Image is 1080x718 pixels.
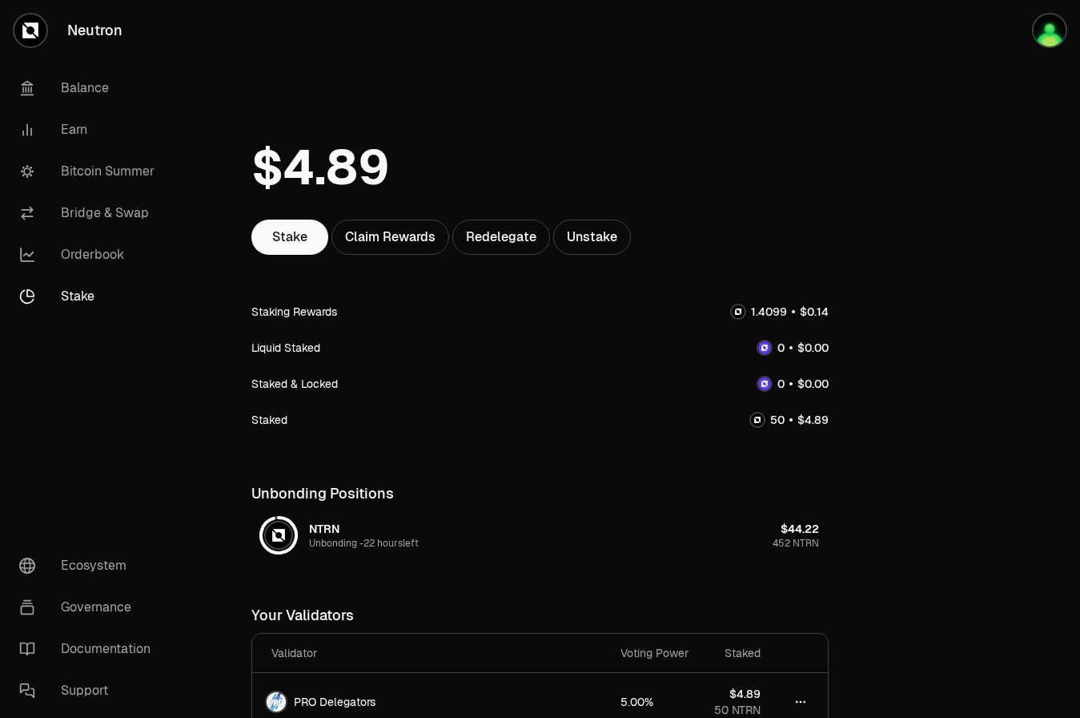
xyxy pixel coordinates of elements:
[732,305,745,318] img: NTRN Logo
[6,151,173,192] a: Bitcoin Summer
[309,521,339,537] div: NTRN
[773,537,819,550] div: 452 NTRN
[266,522,291,548] img: NTRN Logo
[363,537,419,550] span: 22 hours left
[251,376,338,392] div: Staked & Locked
[6,545,173,587] a: Ecosystem
[729,686,761,702] span: $4.89
[6,587,173,628] a: Governance
[251,340,320,356] div: Liquid Staked
[452,220,550,255] a: Redelegate
[714,645,761,661] div: Staked
[6,670,173,712] a: Support
[6,67,173,109] a: Balance
[781,521,819,537] div: $44.22
[714,702,761,718] span: 50 NTRN
[6,276,173,317] a: Stake
[751,413,764,426] img: NTRN Logo
[251,412,287,428] div: Staked
[267,692,286,712] img: PRO Delegators Logo
[294,694,375,710] span: PRO Delegators
[1034,14,1066,46] img: Ledger 1 Pass phrase
[331,220,449,255] div: Claim Rewards
[608,634,701,673] th: Voting Power
[758,377,771,390] img: dNTRN Logo
[758,341,771,354] img: dNTRN Logo
[6,628,173,670] a: Documentation
[252,634,608,673] th: Validator
[251,476,829,511] div: Unbonding Positions
[251,598,829,633] div: Your Validators
[251,220,328,255] a: Stake
[6,234,173,276] a: Orderbook
[6,192,173,234] a: Bridge & Swap
[6,109,173,151] a: Earn
[309,537,363,550] span: Unbonding -
[251,304,337,320] div: Staking Rewards
[553,220,631,255] a: Unstake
